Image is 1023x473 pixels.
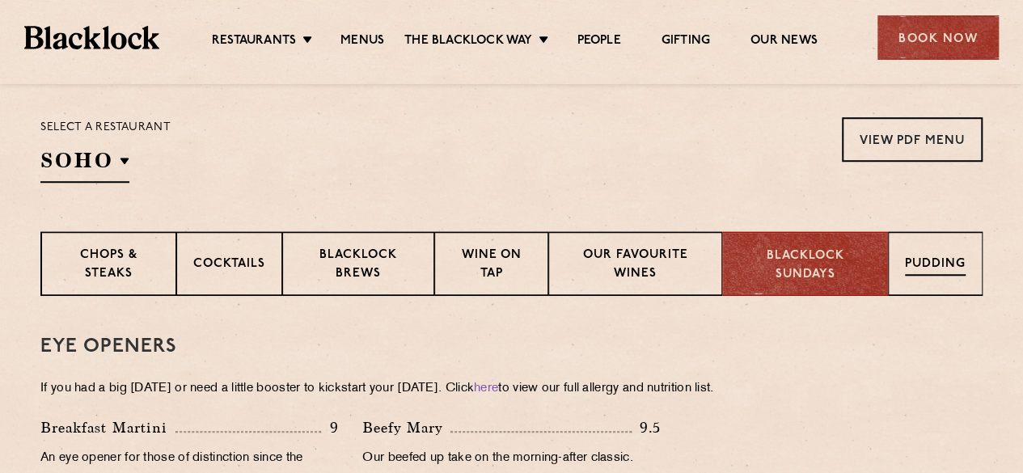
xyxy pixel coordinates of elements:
a: Restaurants [212,33,296,51]
a: View PDF Menu [842,117,983,162]
a: Gifting [662,33,710,51]
p: Blacklock Sundays [739,247,871,284]
p: If you had a big [DATE] or need a little booster to kickstart your [DATE]. Click to view our full... [40,378,983,400]
p: Wine on Tap [451,247,531,285]
img: BL_Textured_Logo-footer-cropped.svg [24,26,159,49]
h3: Eye openers [40,336,983,357]
p: Our favourite wines [565,247,706,285]
p: Pudding [905,256,966,276]
p: Cocktails [193,256,265,276]
p: Select a restaurant [40,117,171,138]
p: Breakfast Martini [40,416,175,439]
p: 9 [321,417,338,438]
p: Blacklock Brews [299,247,417,285]
a: People [577,33,620,51]
p: Beefy Mary [362,416,450,439]
p: 9.5 [632,417,661,438]
div: Book Now [877,15,999,60]
a: Menus [340,33,384,51]
p: Chops & Steaks [58,247,159,285]
a: Our News [750,33,818,51]
h2: SOHO [40,146,129,183]
a: The Blacklock Way [404,33,532,51]
a: here [474,382,498,395]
